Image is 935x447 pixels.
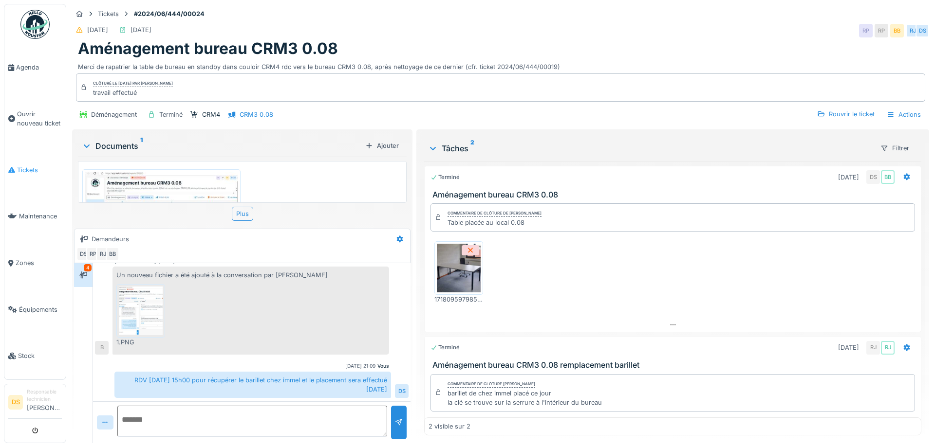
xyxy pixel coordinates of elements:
[202,110,220,119] div: CRM4
[395,384,409,398] div: DS
[813,107,879,121] div: Rouvrir le ticket
[866,341,880,355] div: RJ
[91,110,137,119] div: Déménagement
[876,141,914,155] div: Filtrer
[361,139,403,152] div: Ajouter
[8,388,62,419] a: DS Responsable technicien[PERSON_NAME]
[470,143,474,154] sup: 2
[4,91,66,147] a: Ouvrir nouveau ticket
[838,173,859,182] div: [DATE]
[119,286,163,335] img: vr09meyh9h1srrtt9ryydbzwk5ru
[106,247,119,261] div: BB
[96,247,110,261] div: RJ
[448,389,602,407] div: barillet de chez immel placé ce jour la clé se trouve sur la serrure à l'intérieur du bureau
[4,286,66,333] a: Équipements
[27,388,62,403] div: Responsable technicien
[4,44,66,91] a: Agenda
[838,343,859,352] div: [DATE]
[82,140,361,152] div: Documents
[428,143,872,154] div: Tâches
[18,351,62,360] span: Stock
[4,333,66,379] a: Stock
[916,24,929,37] div: DS
[232,207,253,221] div: Plus
[84,264,92,271] div: 4
[448,218,542,227] div: Table placée au local 0.08
[114,372,391,398] div: RDV [DATE] 15h00 pour récupérer le barillet chez immel et le placement sera effectué [DATE]
[448,381,535,388] div: Commentaire de clôture [PERSON_NAME]
[159,110,183,119] div: Terminé
[859,24,873,37] div: RP
[85,172,238,278] img: vr09meyh9h1srrtt9ryydbzwk5ru
[16,63,62,72] span: Agenda
[890,24,904,37] div: BB
[881,170,895,184] div: BB
[112,267,389,354] div: Un nouveau fichier a été ajouté à la conversation par [PERSON_NAME]
[131,25,151,35] div: [DATE]
[448,210,542,217] div: Commentaire de clôture de [PERSON_NAME]
[92,234,129,244] div: Demandeurs
[78,58,923,72] div: Merci de rapatrier la table de bureau en standby dans couloir CRM4 rdc vers le bureau CRM3 0.08, ...
[78,39,338,58] h1: Aménagement bureau CRM3 0.08
[95,341,109,355] div: B
[116,338,165,347] div: 1.PNG
[19,305,62,314] span: Équipements
[16,258,62,268] span: Zones
[17,109,62,128] span: Ouvrir nouveau ticket
[93,88,173,97] div: travail effectué
[866,170,880,184] div: DS
[377,362,389,370] div: Vous
[17,165,62,175] span: Tickets
[881,341,895,355] div: RJ
[432,190,917,199] h3: Aménagement bureau CRM3 0.08
[906,24,919,37] div: RJ
[430,173,460,181] div: Terminé
[875,24,888,37] div: RP
[86,247,100,261] div: RP
[345,362,375,370] div: [DATE] 21:09
[240,110,273,119] div: CRM3 0.08
[882,107,925,122] div: Actions
[130,9,208,18] strong: #2024/06/444/00024
[19,212,62,221] span: Maintenance
[4,147,66,194] a: Tickets
[429,422,470,431] div: 2 visible sur 2
[430,343,460,352] div: Terminé
[140,140,143,152] sup: 1
[76,247,90,261] div: DS
[20,10,50,39] img: Badge_color-CXgf-gQk.svg
[93,80,173,87] div: Clôturé le [DATE] par [PERSON_NAME]
[4,193,66,240] a: Maintenance
[8,395,23,410] li: DS
[437,244,481,292] img: dkxxrmlo3diw7beqh8zddz1ghc5u
[98,9,119,18] div: Tickets
[27,388,62,416] li: [PERSON_NAME]
[4,240,66,286] a: Zones
[434,295,483,304] div: 17180959798532511073911596423713.jpg
[432,360,917,370] h3: Aménagement bureau CRM3 0.08 remplacement barillet
[87,25,108,35] div: [DATE]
